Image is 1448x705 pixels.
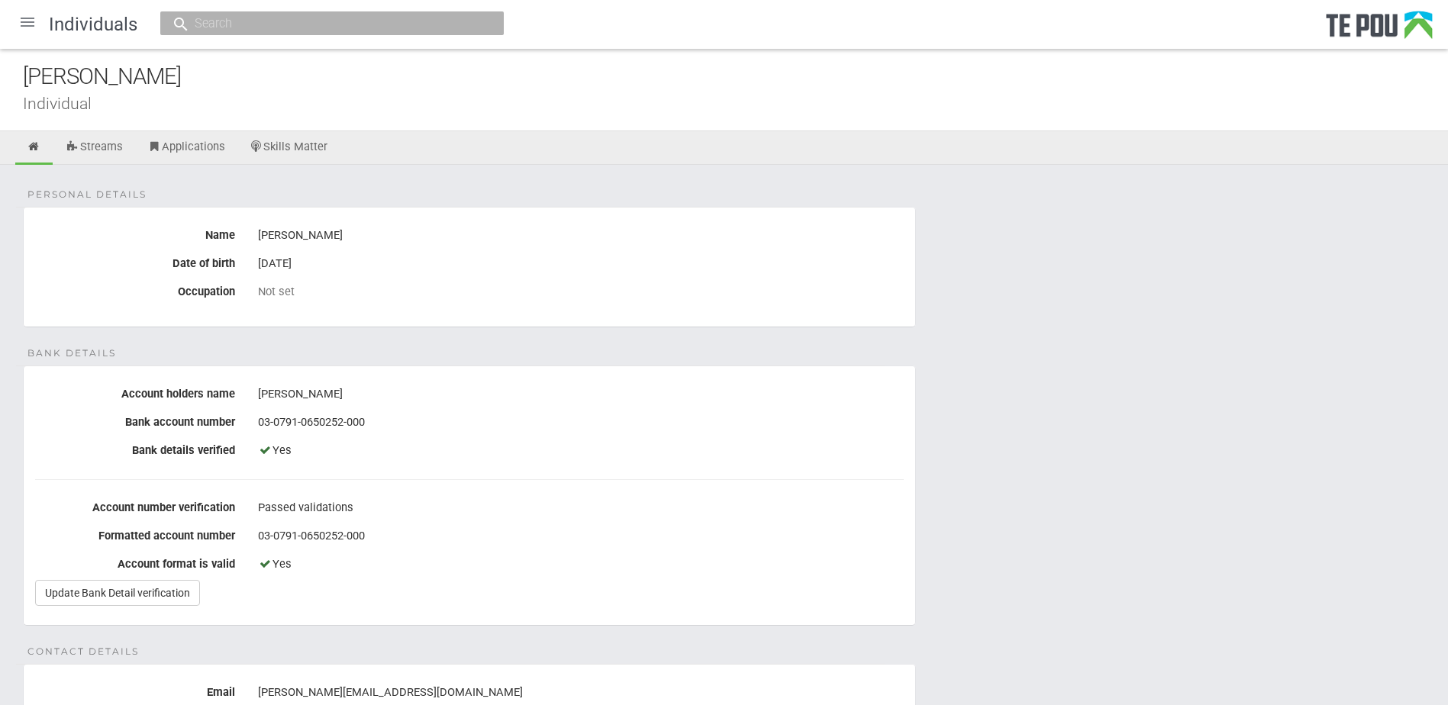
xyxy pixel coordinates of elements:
[27,346,116,360] span: Bank details
[24,495,247,514] label: Account number verification
[190,15,459,31] input: Search
[24,552,247,571] label: Account format is valid
[258,285,904,298] div: Not set
[258,410,904,436] div: 03-0791-0650252-000
[238,131,340,165] a: Skills Matter
[258,495,904,521] div: Passed validations
[54,131,134,165] a: Streams
[27,188,147,201] span: Personal details
[24,523,247,542] label: Formatted account number
[27,645,139,658] span: Contact details
[258,223,904,249] div: [PERSON_NAME]
[136,131,237,165] a: Applications
[258,381,904,407] div: [PERSON_NAME]
[24,251,247,270] label: Date of birth
[24,680,247,699] label: Email
[258,251,904,277] div: [DATE]
[24,410,247,429] label: Bank account number
[24,381,247,401] label: Account holders name
[23,95,1448,111] div: Individual
[24,438,247,457] label: Bank details verified
[35,580,200,606] a: Update Bank Detail verification
[258,552,904,578] div: Yes
[24,279,247,298] label: Occupation
[24,223,247,242] label: Name
[258,438,904,464] div: Yes
[23,60,1448,93] div: [PERSON_NAME]
[258,523,904,549] div: 03-0791-0650252-000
